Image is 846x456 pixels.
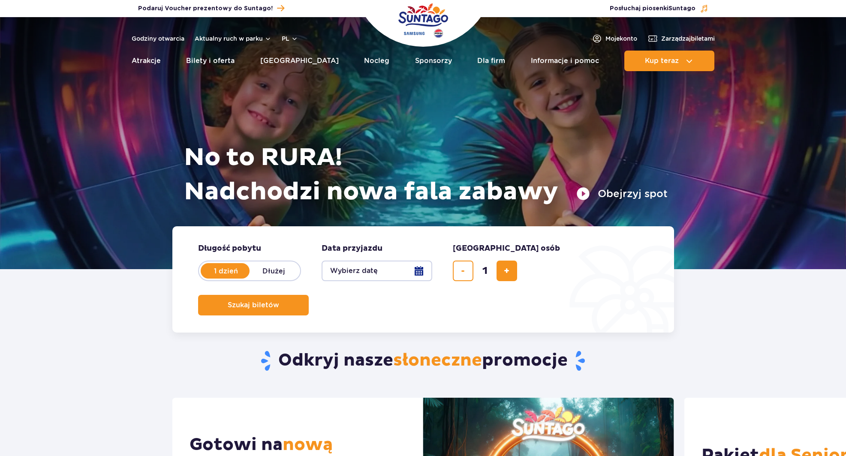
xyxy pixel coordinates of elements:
[475,261,495,281] input: liczba biletów
[415,51,452,71] a: Sponsorzy
[138,3,284,14] a: Podaruj Voucher prezentowy do Suntago!
[184,141,668,209] h1: No to RURA! Nadchodzi nowa fala zabawy
[453,261,473,281] button: usuń bilet
[364,51,389,71] a: Nocleg
[195,35,271,42] button: Aktualny ruch w parku
[576,187,668,201] button: Obejrzyj spot
[250,262,298,280] label: Dłużej
[531,51,599,71] a: Informacje i pomoc
[172,350,674,372] h2: Odkryj nasze promocje
[198,295,309,315] button: Szukaj biletów
[282,34,298,43] button: pl
[624,51,714,71] button: Kup teraz
[610,4,695,13] span: Posłuchaj piosenki
[138,4,273,13] span: Podaruj Voucher prezentowy do Suntago!
[647,33,715,44] a: Zarządzajbiletami
[198,243,261,254] span: Długość pobytu
[393,350,482,371] span: słoneczne
[592,33,637,44] a: Mojekonto
[497,261,517,281] button: dodaj bilet
[322,261,432,281] button: Wybierz datę
[132,34,184,43] a: Godziny otwarcia
[202,262,250,280] label: 1 dzień
[132,51,161,71] a: Atrakcje
[322,243,382,254] span: Data przyjazdu
[645,57,679,65] span: Kup teraz
[668,6,695,12] span: Suntago
[228,301,279,309] span: Szukaj biletów
[477,51,505,71] a: Dla firm
[453,243,560,254] span: [GEOGRAPHIC_DATA] osób
[186,51,235,71] a: Bilety i oferta
[260,51,339,71] a: [GEOGRAPHIC_DATA]
[605,34,637,43] span: Moje konto
[610,4,708,13] button: Posłuchaj piosenkiSuntago
[172,226,674,333] form: Planowanie wizyty w Park of Poland
[661,34,715,43] span: Zarządzaj biletami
